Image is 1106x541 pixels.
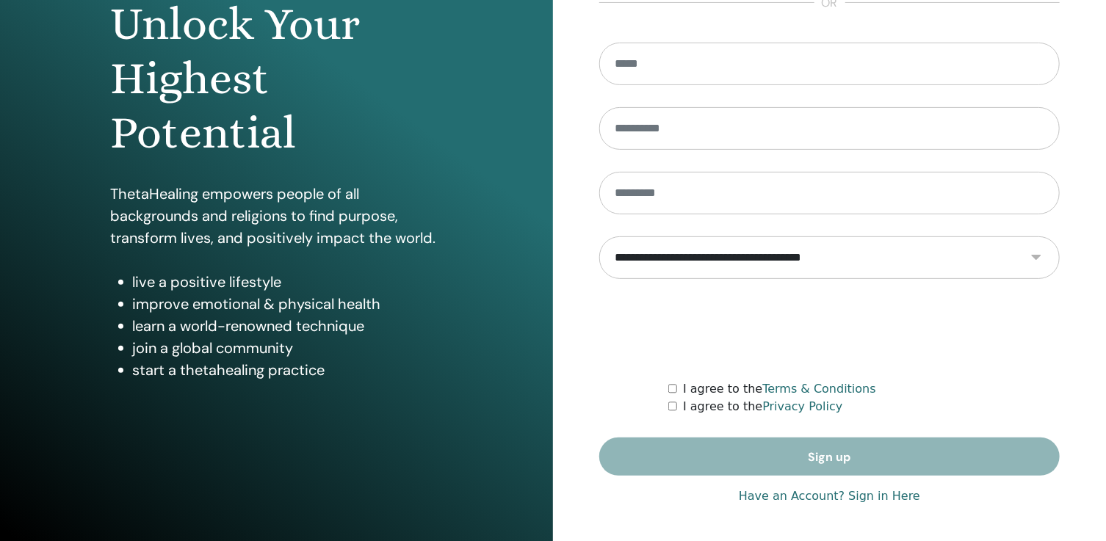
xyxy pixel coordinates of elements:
[762,399,842,413] a: Privacy Policy
[762,382,875,396] a: Terms & Conditions
[133,337,443,359] li: join a global community
[739,487,920,505] a: Have an Account? Sign in Here
[683,380,876,398] label: I agree to the
[683,398,842,415] label: I agree to the
[133,315,443,337] li: learn a world-renowned technique
[133,359,443,381] li: start a thetahealing practice
[133,271,443,293] li: live a positive lifestyle
[133,293,443,315] li: improve emotional & physical health
[718,301,941,358] iframe: reCAPTCHA
[111,183,443,249] p: ThetaHealing empowers people of all backgrounds and religions to find purpose, transform lives, a...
